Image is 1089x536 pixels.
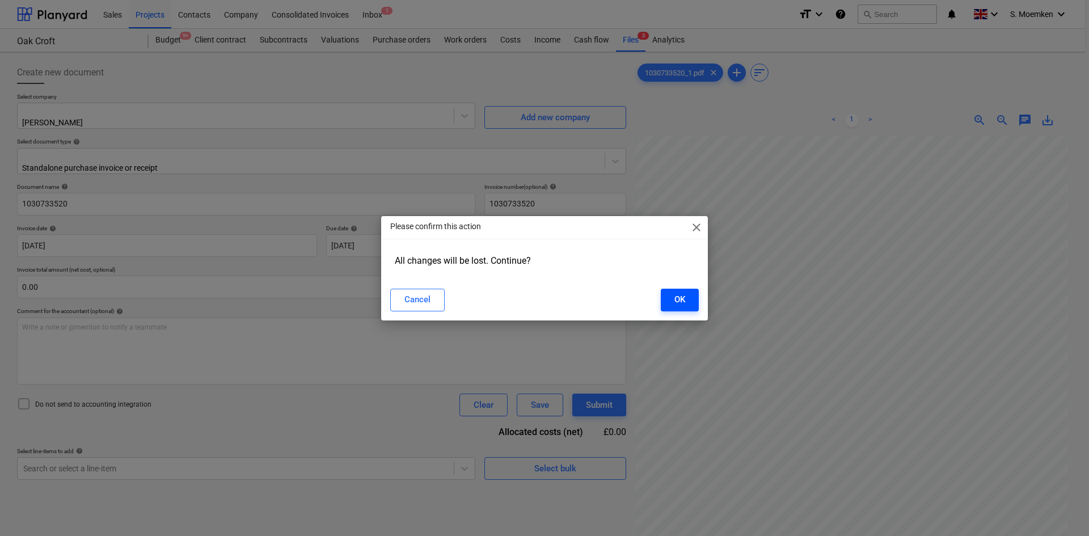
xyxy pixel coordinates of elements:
[690,221,703,234] span: close
[390,289,445,311] button: Cancel
[661,289,699,311] button: OK
[674,292,685,307] div: OK
[404,292,430,307] div: Cancel
[390,221,481,233] p: Please confirm this action
[1032,482,1089,536] iframe: Chat Widget
[390,251,699,271] div: All changes will be lost. Continue?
